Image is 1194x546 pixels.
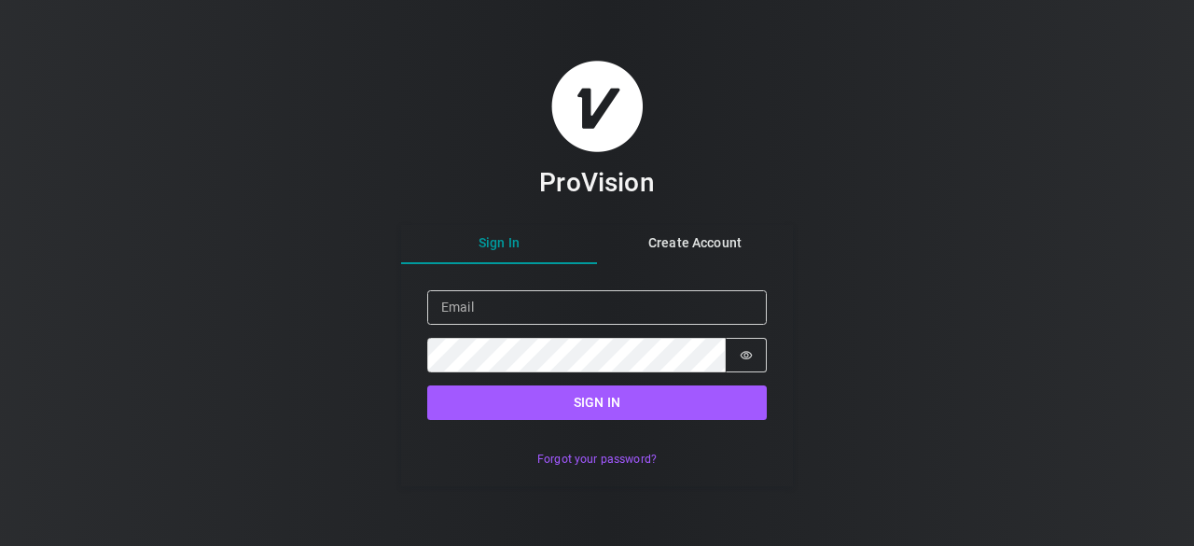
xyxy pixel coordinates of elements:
[427,385,767,420] button: Sign in
[597,223,793,264] button: Create Account
[427,290,767,325] input: Email
[539,166,654,199] h3: ProVision
[726,338,767,372] button: Show password
[527,446,666,473] button: Forgot your password?
[401,223,597,264] button: Sign In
